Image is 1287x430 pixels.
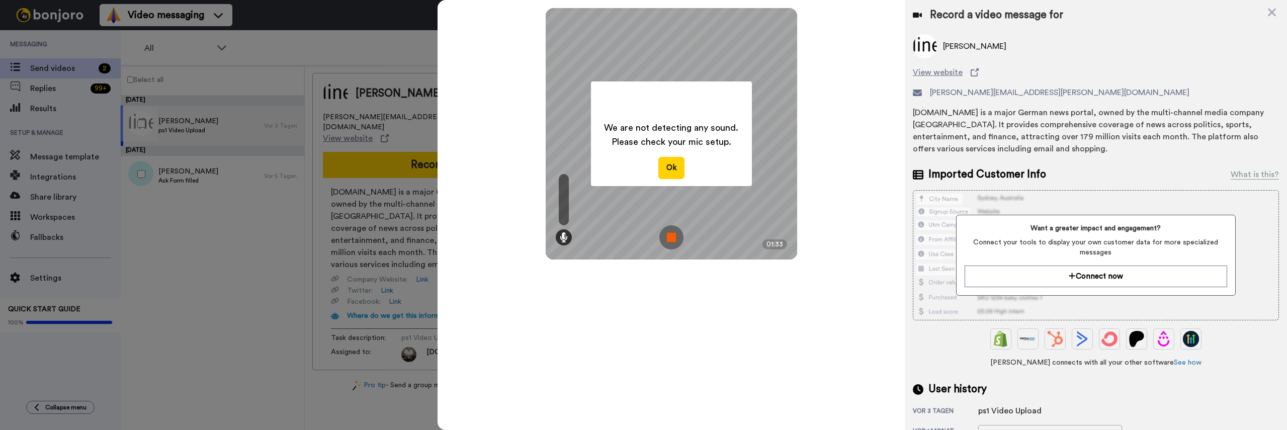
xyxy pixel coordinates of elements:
[762,239,787,249] div: 01:33
[659,225,683,249] img: ic_record_stop.svg
[1183,331,1199,347] img: GoHighLevel
[604,121,738,135] span: We are not detecting any sound.
[1174,359,1202,366] a: See how
[913,66,963,78] span: View website
[1047,331,1063,347] img: Hubspot
[1020,331,1036,347] img: Ontraport
[1129,331,1145,347] img: Patreon
[965,237,1227,257] span: Connect your tools to display your own customer data for more specialized messages
[913,407,978,417] div: vor 3 Tagen
[1231,168,1279,181] div: What is this?
[1101,331,1118,347] img: ConvertKit
[928,167,1046,182] span: Imported Customer Info
[978,405,1042,417] div: ps1 Video Upload
[604,135,738,149] span: Please check your mic setup.
[965,223,1227,233] span: Want a greater impact and engagement?
[928,382,987,397] span: User history
[993,331,1009,347] img: Shopify
[913,358,1279,368] span: [PERSON_NAME] connects with all your other software
[1074,331,1090,347] img: ActiveCampaign
[930,87,1189,99] span: [PERSON_NAME][EMAIL_ADDRESS][PERSON_NAME][DOMAIN_NAME]
[913,66,1279,78] a: View website
[965,266,1227,287] button: Connect now
[1156,331,1172,347] img: Drip
[658,157,684,179] button: Ok
[913,107,1279,155] div: [DOMAIN_NAME] is a major German news portal, owned by the multi-channel media company [GEOGRAPHIC...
